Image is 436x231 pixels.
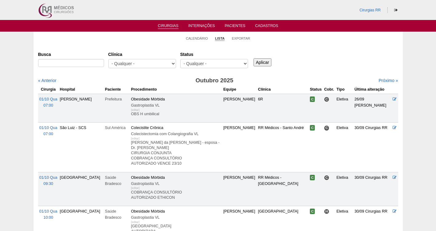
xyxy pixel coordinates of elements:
td: Colecistite Crônica [130,123,222,172]
div: Saúde Bradesco [105,208,129,221]
span: 01/10 Qua [39,97,58,101]
td: Eletiva [335,172,353,206]
i: Sair [394,8,398,12]
th: Equipe [222,85,257,94]
td: São Luiz - SCS [58,123,104,172]
th: Status [309,85,323,94]
a: Editar [393,175,397,180]
td: 6R [257,94,309,122]
span: Confirmada [310,96,315,102]
td: 26/09 [PERSON_NAME] [353,94,391,122]
span: 07:00 [43,132,53,136]
td: [PERSON_NAME] [222,94,257,122]
td: [PERSON_NAME] [222,172,257,206]
span: Hospital [324,209,329,214]
th: Paciente [104,85,130,94]
th: Tipo [335,85,353,94]
span: Confirmada [310,175,315,180]
span: 09:30 [43,182,53,186]
h3: Outubro 2025 [124,76,304,85]
span: Consultório [324,175,329,180]
a: 01/10 Qua 07:00 [39,97,58,108]
span: 01/10 Qua [39,175,58,180]
td: [PERSON_NAME] [222,123,257,172]
td: RR Médicos - Santo André [257,123,309,172]
a: Internações [188,24,215,30]
a: Cirurgias RR [359,8,381,12]
a: 01/10 Qua 10:00 [39,209,58,220]
span: 07:00 [43,103,53,108]
a: Editar [393,97,397,101]
th: Cirurgia [38,85,59,94]
td: Obesidade Mórbida [130,94,222,122]
td: 30/09 Cirurgias RR [353,172,391,206]
div: [editar] [131,219,140,225]
td: RR Médicos - [GEOGRAPHIC_DATA] [257,172,309,206]
a: Editar [393,126,397,130]
span: Consultório [324,125,329,131]
span: Consultório [324,97,329,102]
a: Exportar [232,36,250,41]
div: Gastroplastia VL [131,181,221,187]
a: Cadastros [255,24,278,30]
div: Sul América [105,125,129,131]
th: Cobr. [323,85,335,94]
th: Procedimento [130,85,222,94]
label: Busca [38,51,104,57]
div: Saúde Bradesco [105,174,129,187]
div: [editar] [131,107,140,113]
span: 01/10 Qua [39,209,58,213]
div: Prefeitura [105,96,129,102]
a: Editar [393,209,397,213]
th: Última alteração [353,85,391,94]
td: Eletiva [335,123,353,172]
p: OBS H umbilical [131,112,221,117]
td: Obesidade Mórbida [130,172,222,206]
a: Calendário [186,36,208,41]
div: Gastroplastia VL [131,102,221,108]
th: Clínica [257,85,309,94]
th: Hospital [58,85,104,94]
a: Lista [215,36,225,41]
td: Eletiva [335,94,353,122]
a: Próximo » [378,78,398,83]
a: Cirurgias [158,24,178,29]
td: [GEOGRAPHIC_DATA] [58,172,104,206]
span: Confirmada [310,209,315,214]
label: Status [180,51,248,57]
span: 10:00 [43,215,53,220]
input: Aplicar [254,58,272,66]
input: Digite os termos que você deseja procurar. [38,59,104,67]
div: Colecistectomia com Colangiografia VL [131,131,221,137]
div: [editar] [131,185,140,191]
a: « Anterior [38,78,57,83]
a: Pacientes [225,24,245,30]
p: COBRANÇA CONSULTÓRIO AUTORIZADO ETHICON [131,190,221,200]
span: Confirmada [310,125,315,131]
div: Gastroplastia VL [131,214,221,221]
td: [PERSON_NAME] [58,94,104,122]
span: 01/10 Qua [39,126,58,130]
a: 01/10 Qua 09:30 [39,175,58,186]
td: 30/09 Cirurgias RR [353,123,391,172]
label: Clínica [108,51,176,57]
p: [PERSON_NAME] da [PERSON_NAME] - esposa - Dr. [PERSON_NAME] CIRURGIA CONJUNTA COBRANÇA CONSULTÓRI... [131,140,221,166]
div: [editar] [131,135,140,142]
a: 01/10 Qua 07:00 [39,126,58,136]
